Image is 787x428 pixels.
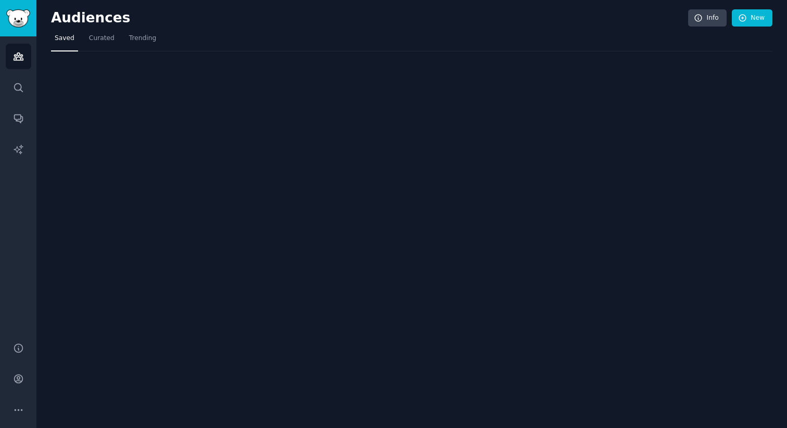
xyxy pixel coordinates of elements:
[6,9,30,28] img: GummySearch logo
[51,10,688,27] h2: Audiences
[89,34,115,43] span: Curated
[732,9,772,27] a: New
[688,9,727,27] a: Info
[51,30,78,51] a: Saved
[85,30,118,51] a: Curated
[125,30,160,51] a: Trending
[129,34,156,43] span: Trending
[55,34,74,43] span: Saved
